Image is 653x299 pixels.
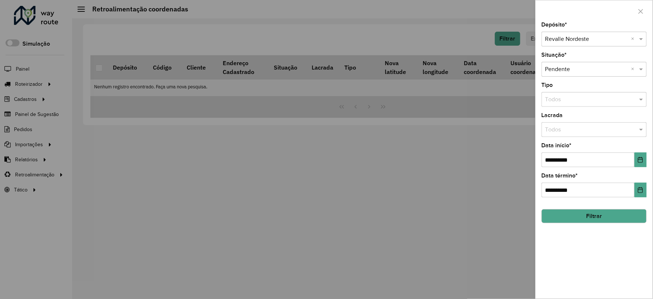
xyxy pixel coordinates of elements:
[542,111,563,120] label: Lacrada
[542,141,572,150] label: Data início
[542,209,647,223] button: Filtrar
[635,183,647,197] button: Choose Date
[542,171,578,180] label: Data término
[631,35,638,43] span: Clear all
[542,50,567,59] label: Situação
[631,65,638,74] span: Clear all
[542,81,553,89] label: Tipo
[542,20,567,29] label: Depósito
[635,152,647,167] button: Choose Date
